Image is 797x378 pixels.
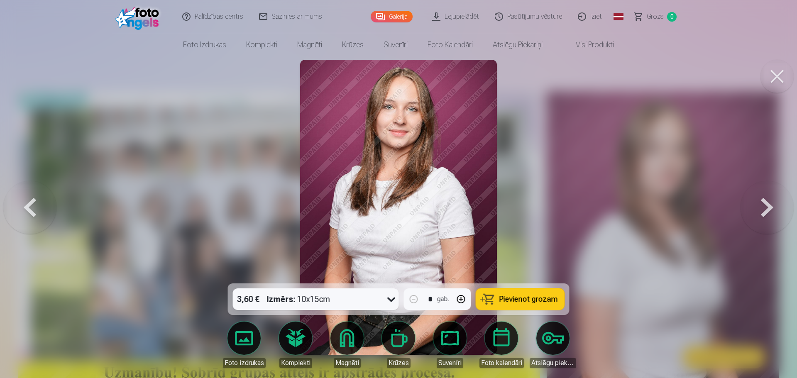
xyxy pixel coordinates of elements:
a: Komplekti [272,322,319,368]
div: Krūzes [387,358,411,368]
div: Foto izdrukas [223,358,266,368]
a: Suvenīri [374,33,418,56]
a: Atslēgu piekariņi [483,33,553,56]
a: Magnēti [324,322,370,368]
img: /fa1 [115,3,163,30]
a: Foto kalendāri [478,322,525,368]
a: Foto izdrukas [173,33,236,56]
a: Krūzes [332,33,374,56]
a: Magnēti [287,33,332,56]
div: gab. [437,294,450,304]
div: Komplekti [279,358,312,368]
a: Krūzes [375,322,422,368]
div: Atslēgu piekariņi [530,358,576,368]
span: Grozs [647,12,664,22]
strong: Izmērs : [267,293,296,305]
a: Komplekti [236,33,287,56]
div: Foto kalendāri [479,358,524,368]
div: Magnēti [334,358,361,368]
div: 10x15cm [267,288,330,310]
a: Foto kalendāri [418,33,483,56]
div: Suvenīri [437,358,463,368]
a: Visi produkti [553,33,624,56]
a: Suvenīri [427,322,473,368]
a: Atslēgu piekariņi [530,322,576,368]
span: 0 [667,12,677,22]
a: Galerija [371,11,413,22]
span: Pievienot grozam [499,295,558,303]
a: Foto izdrukas [221,322,267,368]
div: 3,60 € [233,288,264,310]
button: Pievienot grozam [476,288,565,310]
